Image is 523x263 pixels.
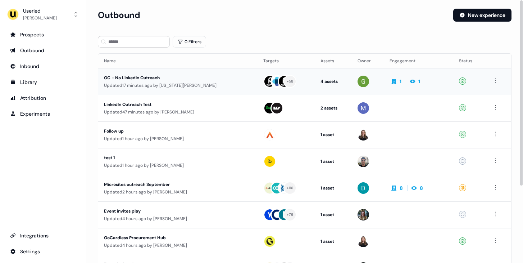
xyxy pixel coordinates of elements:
[10,248,76,255] div: Settings
[358,236,369,247] img: Geneviève
[6,108,80,120] a: Go to experiments
[6,246,80,257] a: Go to integrations
[315,54,352,68] th: Assets
[384,54,454,68] th: Engagement
[400,78,401,85] div: 1
[98,10,140,21] h3: Outbound
[358,209,369,220] img: Charlotte
[287,211,293,218] div: + 79
[104,234,235,241] div: GoCardless Procurement Hub
[320,211,346,218] div: 1 asset
[173,36,206,48] button: 0 Filters
[358,182,369,194] img: David
[358,156,369,167] img: Ryan
[104,128,235,135] div: Follow up
[23,7,57,14] div: Userled
[320,104,346,112] div: 2 assets
[6,6,80,23] button: Userled[PERSON_NAME]
[104,108,252,116] div: Updated 47 minutes ago by [PERSON_NAME]
[287,185,294,191] div: + 116
[104,208,235,215] div: Event invites play
[10,63,76,70] div: Inbound
[98,54,258,68] th: Name
[10,110,76,117] div: Experiments
[6,61,80,72] a: Go to Inbound
[418,78,420,85] div: 1
[104,135,252,142] div: Updated 1 hour ago by [PERSON_NAME]
[320,158,346,165] div: 1 asset
[420,184,423,192] div: 8
[23,14,57,22] div: [PERSON_NAME]
[320,184,346,192] div: 1 asset
[104,101,235,108] div: LinkedIn Outreach Test
[6,29,80,40] a: Go to prospects
[320,131,346,138] div: 1 asset
[10,31,76,38] div: Prospects
[358,76,369,87] img: Georgia
[6,230,80,241] a: Go to integrations
[320,78,346,85] div: 4 assets
[104,181,235,188] div: Microsites outreach September
[10,47,76,54] div: Outbound
[287,78,294,85] div: + 58
[104,242,252,249] div: Updated 4 hours ago by [PERSON_NAME]
[6,92,80,104] a: Go to attribution
[320,238,346,245] div: 1 asset
[104,154,235,161] div: test 1
[358,129,369,141] img: Geneviève
[352,54,384,68] th: Owner
[104,82,252,89] div: Updated 17 minutes ago by [US_STATE][PERSON_NAME]
[453,9,511,22] button: New experience
[6,76,80,88] a: Go to templates
[10,94,76,102] div: Attribution
[358,102,369,114] img: Marcus
[104,188,252,196] div: Updated 2 hours ago by [PERSON_NAME]
[10,79,76,86] div: Library
[6,45,80,56] a: Go to outbound experience
[104,162,252,169] div: Updated 1 hour ago by [PERSON_NAME]
[104,74,235,81] div: GC - No LinkedIn Outreach
[400,184,403,192] div: 8
[104,215,252,222] div: Updated 4 hours ago by [PERSON_NAME]
[453,54,485,68] th: Status
[10,232,76,239] div: Integrations
[258,54,315,68] th: Targets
